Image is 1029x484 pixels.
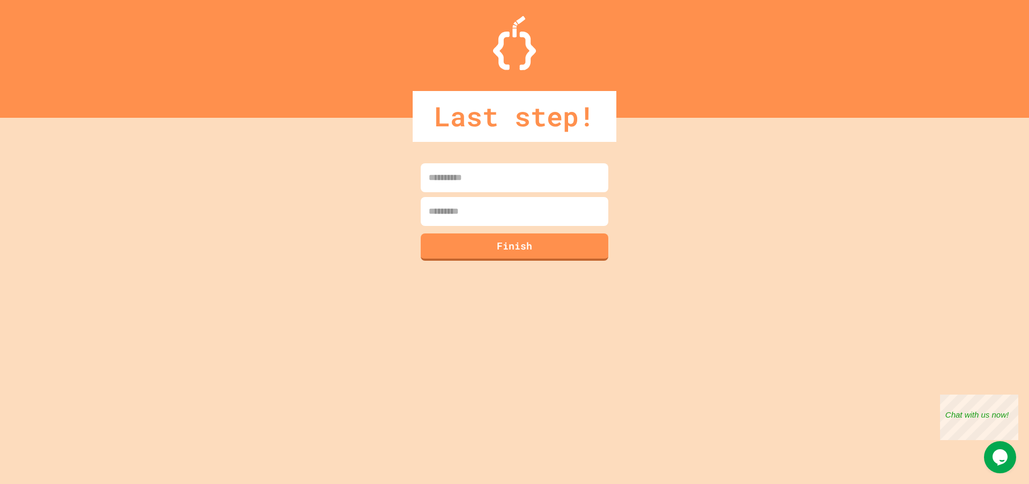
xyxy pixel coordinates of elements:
iframe: chat widget [984,441,1018,473]
div: Last step! [413,91,616,142]
iframe: chat widget [940,395,1018,440]
img: Logo.svg [493,16,536,70]
button: Finish [421,233,608,261]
